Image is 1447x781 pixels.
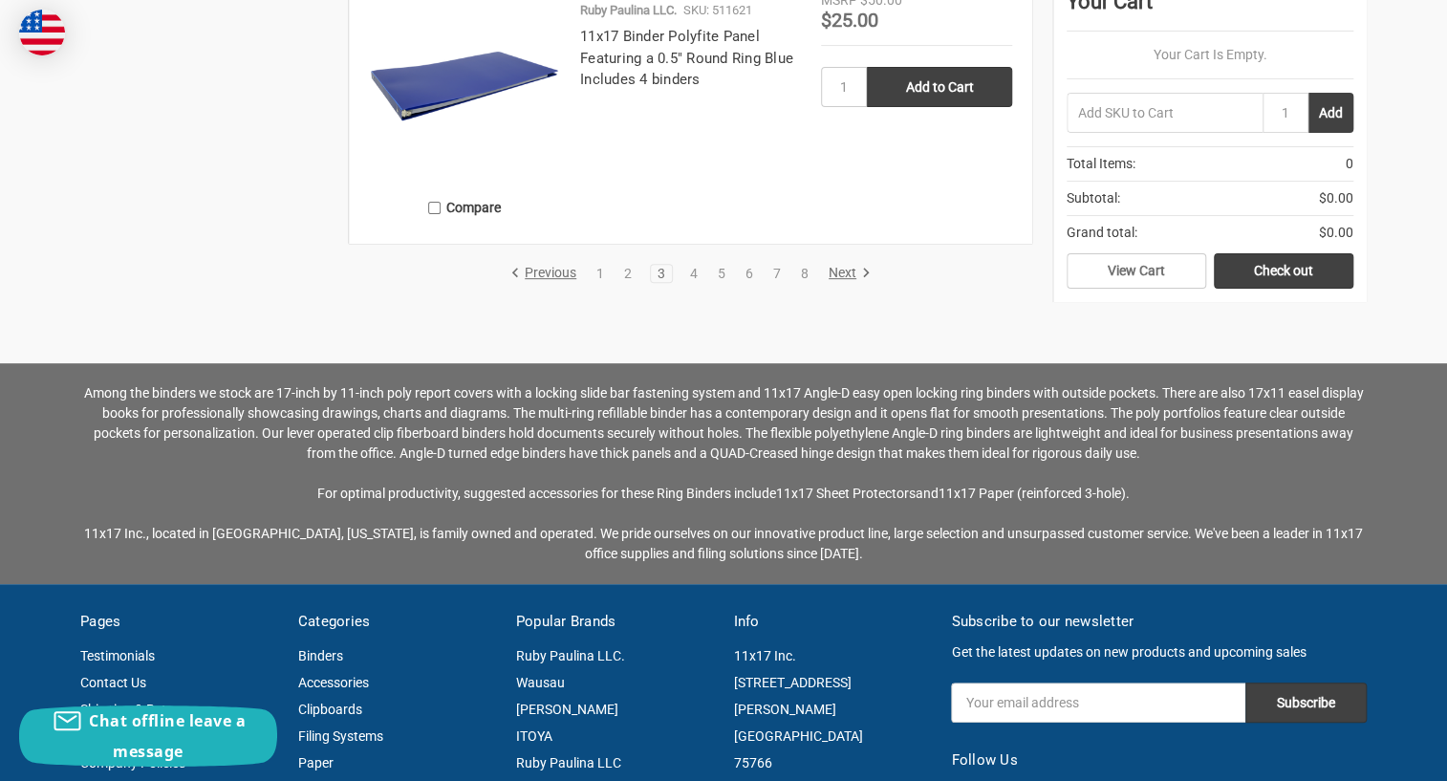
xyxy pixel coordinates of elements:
[1245,683,1367,723] input: Subscribe
[821,9,878,32] span: $25.00
[516,675,565,690] a: Wausau
[683,267,704,280] a: 4
[298,648,343,663] a: Binders
[516,755,621,770] a: Ruby Paulina LLC
[1126,486,1130,501] span: .
[951,749,1367,771] h5: Follow Us
[590,267,611,280] a: 1
[683,1,752,20] p: SKU: 511621
[516,648,625,663] a: Ruby Paulina LLC.
[580,28,793,88] a: 11x17 Binder Polyfite Panel Featuring a 0.5" Round Ring Blue Includes 4 binders
[516,702,618,717] a: [PERSON_NAME]
[867,67,1012,107] input: Add to Cart
[1067,93,1263,133] input: Add SKU to Cart
[739,267,760,280] a: 6
[80,383,1367,564] p: 11x17 Sheet Protectors 11x17 Paper (reinforced 3-hole)
[711,267,732,280] a: 5
[1214,253,1353,290] a: Check out
[1067,223,1137,243] span: Grand total:
[298,755,334,770] a: Paper
[516,611,714,633] h5: Popular Brands
[1067,188,1120,208] span: Subtotal:
[822,265,871,282] a: Next
[1346,154,1353,174] span: 0
[298,611,496,633] h5: Categories
[733,611,931,633] h5: Info
[298,675,369,690] a: Accessories
[80,675,146,690] a: Contact Us
[298,728,383,744] a: Filing Systems
[916,486,939,501] span: and
[651,267,672,280] a: 3
[951,642,1367,662] p: Get the latest updates on new products and upcoming sales
[951,611,1367,633] h5: Subscribe to our newsletter
[1067,154,1135,174] span: Total Items:
[80,611,278,633] h5: Pages
[369,192,560,224] label: Compare
[19,705,277,767] button: Chat offline leave a message
[794,267,815,280] a: 8
[516,728,552,744] a: ITOYA
[84,526,1363,561] span: 11x17 Inc., located in [GEOGRAPHIC_DATA], [US_STATE], is family owned and operated. We pride ours...
[510,265,583,282] a: Previous
[767,267,788,280] a: 7
[89,710,246,762] span: Chat offline leave a message
[580,1,677,20] p: Ruby Paulina LLC.
[1319,223,1353,243] span: $0.00
[80,648,155,663] a: Testimonials
[317,486,776,501] span: For optimal productivity, suggested accessories for these Ring Binders include
[428,202,441,214] input: Compare
[951,683,1245,723] input: Your email address
[617,267,638,280] a: 2
[1308,93,1353,133] button: Add
[298,702,362,717] a: Clipboards
[1067,45,1353,65] p: Your Cart Is Empty.
[84,385,1364,461] span: Among the binders we stock are 17-inch by 11-inch poly report covers with a locking slide bar fas...
[1319,188,1353,208] span: $0.00
[19,10,65,55] img: duty and tax information for United States
[1067,253,1206,290] a: View Cart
